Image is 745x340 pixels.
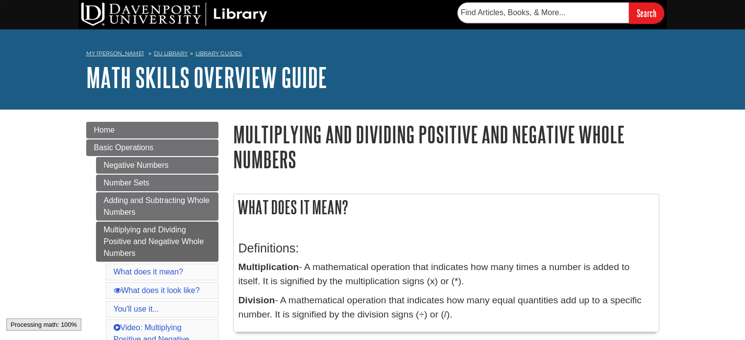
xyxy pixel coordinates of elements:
a: Multiplying and Dividing Positive and Negative Whole Numbers [96,222,218,262]
a: Library Guides [195,50,242,57]
a: Home [86,122,218,138]
strong: Division [239,295,275,305]
a: DU Library [154,50,188,57]
strong: Multiplication [239,262,299,272]
a: Basic Operations [86,139,218,156]
img: DU Library [81,2,267,26]
input: Search [629,2,664,23]
span: Basic Operations [94,143,154,152]
h2: What does it mean? [234,194,659,220]
a: Adding and Subtracting Whole Numbers [96,192,218,221]
a: Number Sets [96,175,218,191]
a: What does it look like? [114,286,200,295]
a: You'll use it... [114,305,159,313]
a: My [PERSON_NAME] [86,49,144,58]
span: Home [94,126,115,134]
form: Searches DU Library's articles, books, and more [457,2,664,23]
h1: Multiplying and Dividing Positive and Negative Whole Numbers [233,122,659,172]
input: Find Articles, Books, & More... [457,2,629,23]
p: - A mathematical operation that indicates how many times a number is added to itself. It is signi... [239,260,654,289]
a: What does it mean? [114,268,183,276]
div: Processing math: 100% [6,318,81,331]
h3: Definitions: [239,241,654,255]
p: - A mathematical operation that indicates how many equal quantities add up to a specific number. ... [239,294,654,322]
nav: breadcrumb [86,47,659,63]
a: Negative Numbers [96,157,218,174]
a: Math Skills Overview Guide [86,62,327,92]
